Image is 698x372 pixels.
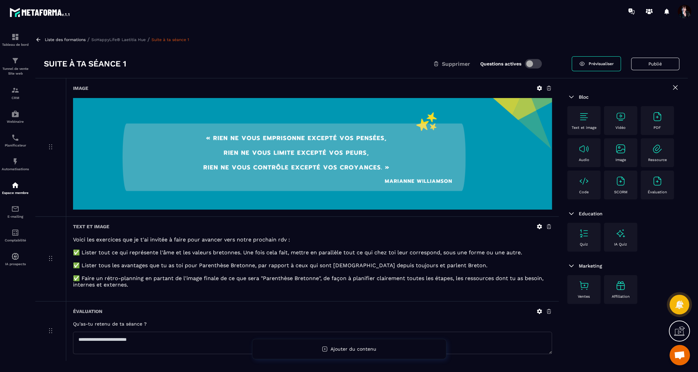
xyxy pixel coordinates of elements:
p: E-mailing [2,215,29,218]
p: IA prospects [2,262,29,266]
img: text-image no-wra [578,111,589,122]
p: Évaluation [648,190,667,194]
img: text-image no-wra [615,111,626,122]
img: automations [11,157,19,165]
p: CRM [2,96,29,100]
a: formationformationTunnel de vente Site web [2,52,29,81]
img: arrow-down [567,210,575,218]
p: Tableau de bord [2,43,29,46]
p: Voici les exercices que je t'ai invitée à faire pour avancer vers notre prochain rdv : [73,236,552,243]
span: Bloc [579,94,589,100]
img: text-image no-wra [578,228,589,239]
p: Image [615,158,626,162]
img: text-image no-wra [652,143,663,154]
img: logo [10,6,71,18]
a: SoHappyLife® Laetitia Hue [91,37,146,42]
span: / [87,36,90,43]
p: PDF [654,125,661,130]
h6: Text et image [73,224,109,229]
span: Education [579,211,603,216]
a: automationsautomationsWebinaire [2,105,29,129]
p: Code [579,190,589,194]
img: text-image no-wra [578,280,589,291]
img: text-image no-wra [578,143,589,154]
p: Planificateur [2,143,29,147]
p: Webinaire [2,120,29,123]
span: Marketing [579,263,602,269]
span: Ajouter du contenu [330,346,376,352]
p: Espace membre [2,191,29,195]
p: Vidéo [615,125,626,130]
a: accountantaccountantComptabilité [2,223,29,247]
p: IA Quiz [614,242,627,247]
a: schedulerschedulerPlanificateur [2,129,29,152]
img: scheduler [11,134,19,142]
span: / [147,36,150,43]
a: formationformationCRM [2,81,29,105]
p: Tunnel de vente Site web [2,66,29,76]
img: text-image [615,280,626,291]
img: text-image no-wra [652,176,663,187]
a: automationsautomationsAutomatisations [2,152,29,176]
img: text-image no-wra [578,176,589,187]
a: Prévisualiser [572,56,621,71]
img: accountant [11,229,19,237]
img: background [73,98,552,210]
img: formation [11,33,19,41]
span: Prévisualiser [589,61,614,66]
p: Ventes [578,294,590,299]
a: emailemailE-mailing [2,200,29,223]
img: text-image no-wra [615,143,626,154]
button: Publié [631,58,679,70]
h6: Image [73,85,88,91]
img: text-image no-wra [615,176,626,187]
a: automationsautomationsEspace membre [2,176,29,200]
p: ✅ Faire un rétro-planning en partant de l'image finale de ce que sera "Parenthèse Bretonne", de f... [73,275,552,288]
p: SCORM [614,190,627,194]
img: automations [11,110,19,118]
img: text-image [615,228,626,239]
img: arrow-down [567,262,575,270]
img: email [11,205,19,213]
a: Suite à ta séance 1 [151,37,189,42]
img: automations [11,252,19,260]
h3: Suite à ta séance 1 [44,58,126,69]
h5: Qu'as-tu retenu de ta séance ? [73,321,552,327]
p: Audio [579,158,589,162]
a: formationformationTableau de bord [2,28,29,52]
p: Automatisations [2,167,29,171]
p: Quiz [580,242,588,247]
img: arrow-down [567,93,575,101]
p: ✅ Lister tout ce qui représente l'âme et les valeurs bretonnes. Une fois cela fait, mettre en par... [73,249,552,256]
p: Comptabilité [2,238,29,242]
p: Text et image [572,125,596,130]
span: Supprimer [442,61,470,67]
img: formation [11,57,19,65]
img: text-image no-wra [652,111,663,122]
p: Affiliation [612,294,630,299]
p: ✅ Lister tous les avantages que tu as toi pour Parenthèse Bretonne, par rapport à ceux qui sont [... [73,262,552,269]
p: Ressource [648,158,667,162]
img: automations [11,181,19,189]
img: formation [11,86,19,94]
label: Questions actives [480,61,521,66]
div: Ouvrir le chat [669,345,690,365]
a: Liste des formations [45,37,86,42]
h6: Évaluation [73,309,102,314]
